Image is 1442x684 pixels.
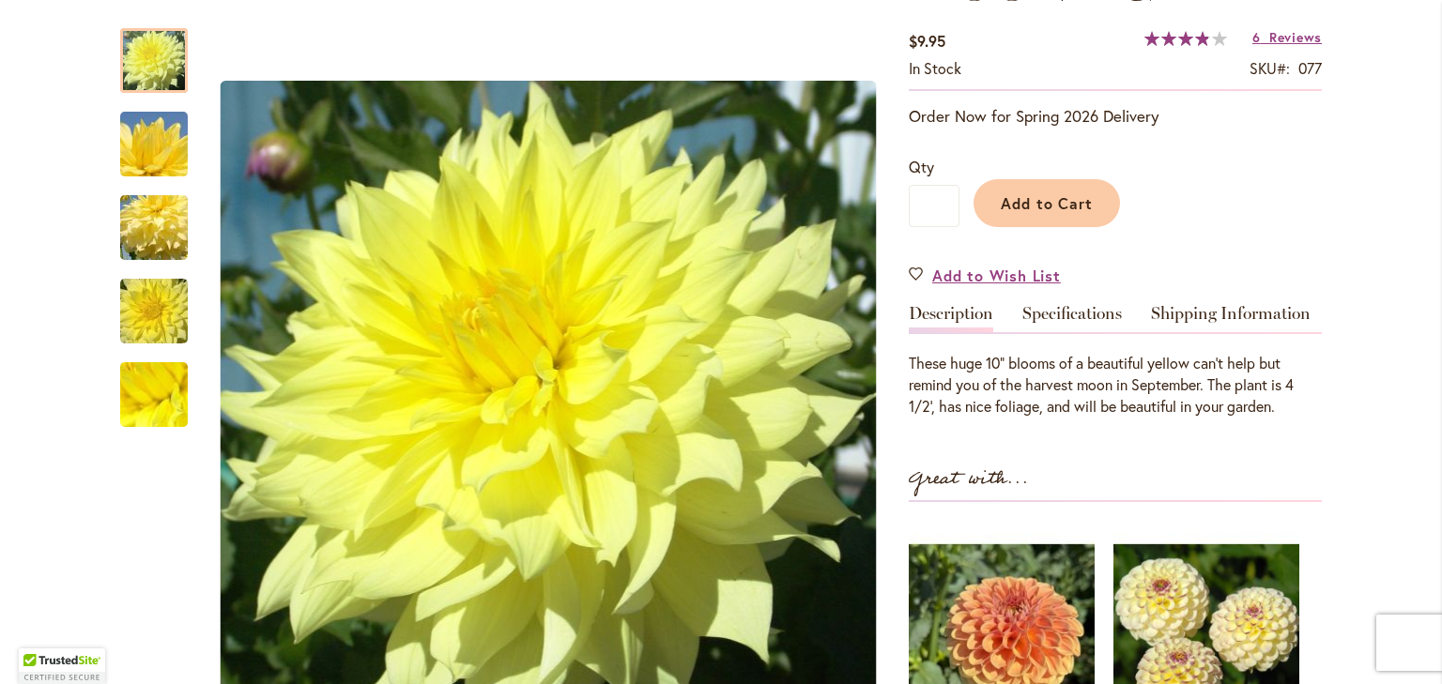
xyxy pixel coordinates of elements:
[86,266,222,357] img: Harvest Moonlight
[1022,305,1122,332] a: Specifications
[86,183,222,273] img: Harvest Moonlight
[909,305,1322,418] div: Detailed Product Info
[19,648,105,684] div: TrustedSite Certified
[86,344,222,446] img: Harvest Moonlight
[909,31,945,51] span: $9.95
[1144,31,1227,46] div: 77%
[120,93,207,176] div: Harvest Moonlight
[909,157,934,176] span: Qty
[1001,193,1094,213] span: Add to Cart
[120,343,188,427] div: Harvest Moonlight
[1250,58,1290,78] strong: SKU
[120,260,207,343] div: Harvest Moonlight
[932,265,1061,286] span: Add to Wish List
[1269,28,1322,46] span: Reviews
[1252,28,1261,46] span: 6
[909,58,961,78] span: In stock
[1252,28,1322,46] a: 6 Reviews
[120,176,207,260] div: Harvest Moonlight
[909,305,993,332] a: Description
[1151,305,1311,332] a: Shipping Information
[120,9,207,93] div: Harvest Moonlight
[909,265,1061,286] a: Add to Wish List
[909,353,1322,418] div: These huge 10" blooms of a beautiful yellow can't help but remind you of the harvest moon in Sept...
[86,99,222,190] img: Harvest Moonlight
[909,105,1322,128] p: Order Now for Spring 2026 Delivery
[909,58,961,80] div: Availability
[1298,58,1322,80] div: 077
[909,464,1029,494] strong: Great with...
[974,179,1120,227] button: Add to Cart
